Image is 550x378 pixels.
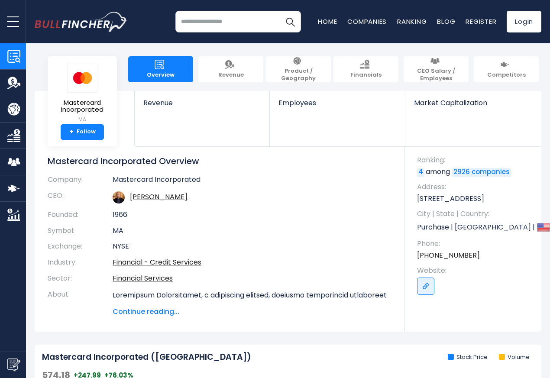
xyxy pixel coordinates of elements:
h1: Mastercard Incorporated Overview [48,155,392,167]
li: Stock Price [448,354,488,361]
a: CEO Salary / Employees [404,56,469,82]
a: Revenue [198,56,263,82]
th: Exchange: [48,239,113,255]
a: Home [318,17,337,26]
a: Go to link [417,278,434,295]
li: Volume [499,354,530,361]
span: Mastercard Incorporated [55,99,110,113]
button: Search [279,11,301,32]
a: Financial - Credit Services [113,257,201,267]
strong: + [69,128,74,136]
span: Market Capitalization [414,99,532,107]
th: Symbol: [48,223,113,239]
td: Mastercard Incorporated [113,175,392,188]
a: [PHONE_NUMBER] [417,251,480,260]
p: among [417,167,533,177]
td: MA [113,223,392,239]
span: Product / Geography [270,68,327,82]
span: CEO Salary / Employees [408,68,464,82]
span: Overview [147,71,175,79]
span: Revenue [218,71,244,79]
span: Ranking: [417,155,533,165]
th: Founded: [48,207,113,223]
a: Ranking [397,17,427,26]
td: 1966 [113,207,392,223]
span: Website: [417,266,533,275]
span: Continue reading... [113,307,392,317]
span: City | State | Country: [417,209,533,219]
a: Companies [347,17,387,26]
th: Industry: [48,255,113,271]
a: Blog [437,17,455,26]
img: bullfincher logo [35,12,128,32]
img: michael-miebach.jpg [113,191,125,204]
a: Mastercard Incorporated MA [54,63,110,124]
a: +Follow [61,124,104,140]
a: Financials [333,56,398,82]
span: Financials [350,71,382,79]
a: Employees [270,91,404,122]
span: Employees [278,99,396,107]
p: [STREET_ADDRESS] [417,194,533,204]
a: Financial Services [113,273,173,283]
span: Address: [417,182,533,192]
th: Company: [48,175,113,188]
td: NYSE [113,239,392,255]
a: Competitors [474,56,539,82]
a: Login [507,11,541,32]
small: MA [55,116,110,123]
span: Competitors [487,71,526,79]
a: Go to homepage [35,12,128,32]
span: Revenue [143,99,261,107]
th: CEO: [48,188,113,207]
a: 4 [417,168,424,177]
th: About [48,287,113,317]
th: Sector: [48,271,113,287]
a: 2926 companies [452,168,511,177]
a: ceo [130,192,188,202]
h2: Mastercard Incorporated ([GEOGRAPHIC_DATA]) [42,352,251,363]
a: Product / Geography [266,56,331,82]
a: Market Capitalization [405,91,540,122]
a: Overview [128,56,193,82]
span: Phone: [417,239,533,249]
p: Purchase | [GEOGRAPHIC_DATA] | US [417,221,533,234]
a: Register [466,17,496,26]
a: Revenue [135,91,269,122]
